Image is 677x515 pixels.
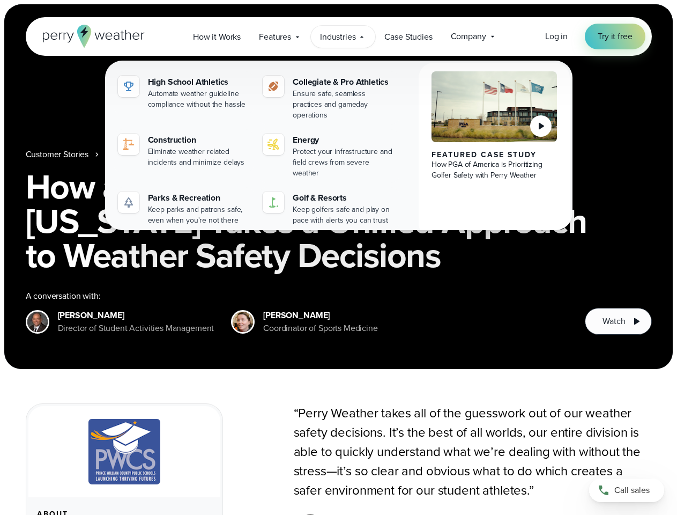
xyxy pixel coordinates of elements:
[263,309,377,322] div: [PERSON_NAME]
[148,192,250,204] div: Parks & Recreation
[148,89,250,110] div: Automate weather guideline compliance without the hassle
[432,159,557,181] div: How PGA of America is Prioritizing Golfer Safety with Perry Weather
[184,26,250,48] a: How it Works
[545,30,568,43] a: Log in
[114,129,255,172] a: Construction Eliminate weather related incidents and minimize delays
[122,196,135,209] img: parks-icon-grey.svg
[258,129,399,183] a: Energy Protect your infrastructure and field crews from severe weather
[122,138,135,151] img: noun-crane-7630938-1@2x.svg
[585,308,651,335] button: Watch
[122,80,135,93] img: highschool-icon.svg
[602,315,625,328] span: Watch
[384,31,432,43] span: Case Studies
[267,138,280,151] img: energy-icon@2x-1.svg
[375,26,441,48] a: Case Studies
[258,187,399,230] a: Golf & Resorts Keep golfers safe and play on pace with alerts you can trust
[293,76,395,89] div: Collegiate & Pro Athletics
[258,71,399,125] a: Collegiate & Pro Athletics Ensure safe, seamless practices and gameday operations
[114,71,255,114] a: High School Athletics Automate weather guideline compliance without the hassle
[598,30,632,43] span: Try it free
[267,80,280,93] img: proathletics-icon@2x-1.svg
[263,322,377,335] div: Coordinator of Sports Medicine
[293,89,395,121] div: Ensure safe, seamless practices and gameday operations
[293,204,395,226] div: Keep golfers safe and play on pace with alerts you can trust
[419,63,570,239] a: PGA of America, Frisco Campus Featured Case Study How PGA of America is Prioritizing Golfer Safet...
[148,76,250,89] div: High School Athletics
[545,30,568,42] span: Log in
[148,146,250,168] div: Eliminate weather related incidents and minimize delays
[294,403,652,500] p: “Perry Weather takes all of the guesswork out of our weather safety decisions. It’s the best of a...
[58,309,214,322] div: [PERSON_NAME]
[26,148,89,161] a: Customer Stories
[293,134,395,146] div: Energy
[148,204,250,226] div: Keep parks and patrons safe, even when you're not there
[293,192,395,204] div: Golf & Resorts
[320,31,355,43] span: Industries
[589,479,664,502] a: Call sales
[193,31,241,43] span: How it Works
[114,187,255,230] a: Parks & Recreation Keep parks and patrons safe, even when you're not there
[451,30,486,43] span: Company
[585,24,645,49] a: Try it free
[26,148,652,161] nav: Breadcrumb
[58,322,214,335] div: Director of Student Activities Management
[267,196,280,209] img: golf-iconV2.svg
[432,71,557,142] img: PGA of America, Frisco Campus
[293,146,395,179] div: Protect your infrastructure and field crews from severe weather
[432,151,557,159] div: Featured Case Study
[26,170,652,273] h1: How a 97-School District in [US_STATE] Takes a Unified Approach to Weather Safety Decisions
[259,31,291,43] span: Features
[614,484,650,497] span: Call sales
[26,290,568,303] div: A conversation with:
[148,134,250,146] div: Construction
